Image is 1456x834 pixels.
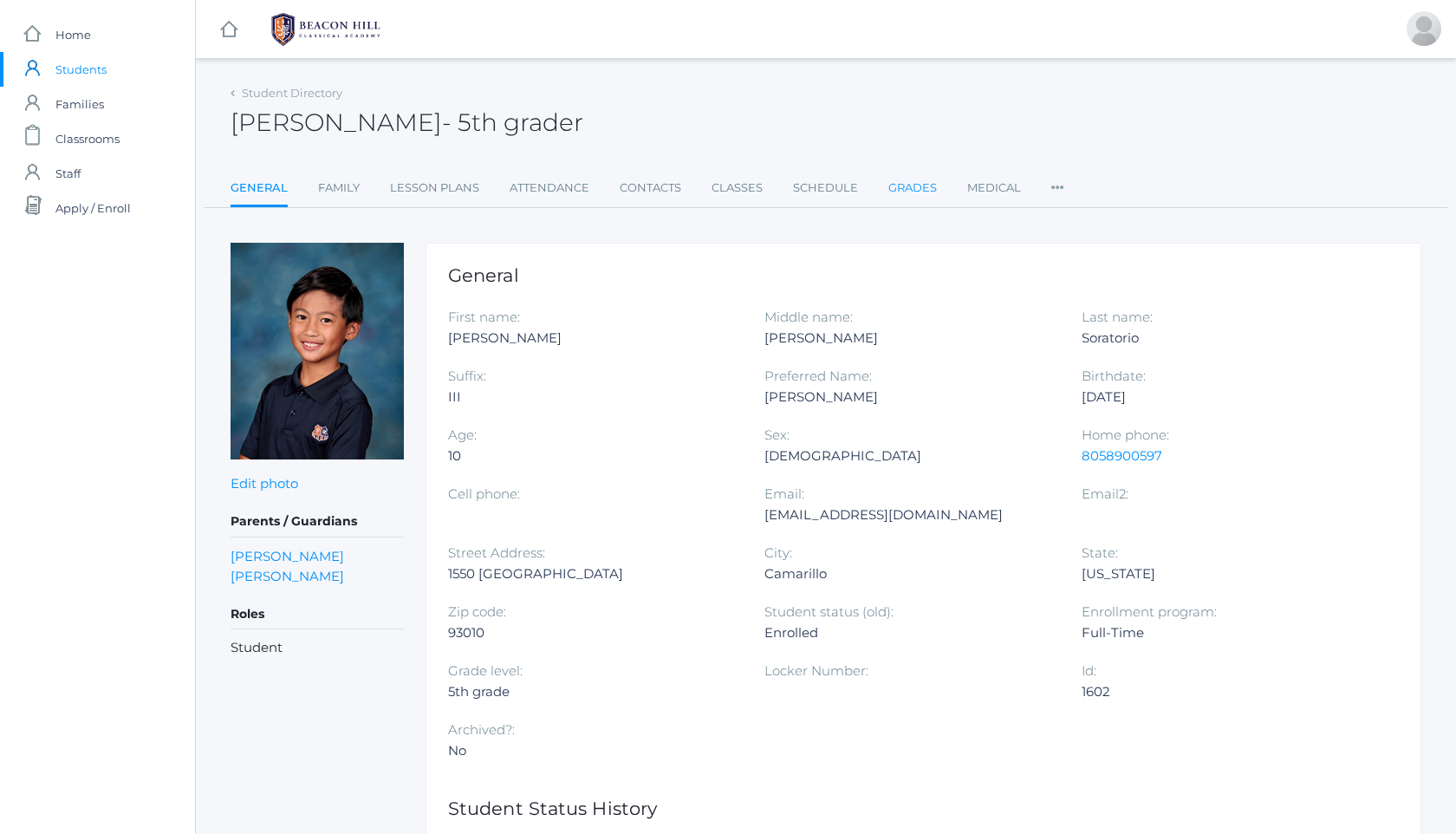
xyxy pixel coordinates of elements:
h1: Student Status History [448,798,1399,818]
label: Home phone: [1082,427,1169,443]
a: [PERSON_NAME] [231,566,344,586]
a: Contacts [620,171,681,205]
a: Edit photo [231,475,298,492]
div: Camarillo [764,564,1055,584]
div: [EMAIL_ADDRESS][DOMAIN_NAME] [764,505,1055,525]
label: Sex: [764,427,790,443]
label: Enrollment program: [1082,603,1217,620]
span: Staff [55,156,81,191]
label: Suffix: [448,368,486,384]
a: Attendance [510,171,589,205]
a: Grades [888,171,937,205]
label: Id: [1082,662,1096,679]
div: [DEMOGRAPHIC_DATA] [764,446,1055,466]
a: General [231,171,288,208]
h2: [PERSON_NAME] [231,109,583,136]
a: [PERSON_NAME] [231,546,344,566]
div: 93010 [448,622,738,643]
label: Archived?: [448,721,515,738]
li: Student [231,638,404,658]
span: Classrooms [55,121,120,156]
span: Home [55,17,91,52]
label: Zip code: [448,603,506,620]
span: Students [55,52,107,87]
label: Cell phone: [448,485,520,502]
div: Soratorio [1082,328,1372,349]
label: First name: [448,309,520,325]
div: [PERSON_NAME] [448,328,738,349]
label: Grade level: [448,662,523,679]
span: - 5th grader [442,108,583,137]
h5: Roles [231,600,404,629]
div: III [448,387,738,407]
a: Classes [712,171,763,205]
label: Email: [764,485,804,502]
img: Matteo Soratorio [231,243,404,459]
label: Locker Number: [764,662,868,679]
div: No [448,740,738,761]
a: Student Directory [242,86,342,100]
div: 5th grade [448,681,738,702]
a: Schedule [793,171,858,205]
div: [DATE] [1082,387,1372,407]
div: 1550 [GEOGRAPHIC_DATA] [448,564,738,584]
div: Full-Time [1082,622,1372,643]
h1: General [448,265,1399,285]
label: State: [1082,544,1118,561]
div: 1602 [1082,681,1372,702]
span: Apply / Enroll [55,191,131,225]
span: Families [55,87,104,121]
div: [PERSON_NAME] [764,387,1055,407]
a: Family [318,171,360,205]
h5: Parents / Guardians [231,507,404,537]
label: Last name: [1082,309,1153,325]
div: Lew Soratorio [1407,11,1441,46]
label: City: [764,544,792,561]
div: Enrolled [764,622,1055,643]
div: [US_STATE] [1082,564,1372,584]
label: Street Address: [448,544,545,561]
div: [PERSON_NAME] [764,328,1055,349]
label: Age: [448,427,477,443]
a: 8058900597 [1082,447,1162,464]
img: 1_BHCALogos-05.png [261,8,391,51]
label: Student status (old): [764,603,894,620]
a: Medical [967,171,1021,205]
a: Lesson Plans [390,171,479,205]
label: Birthdate: [1082,368,1146,384]
label: Preferred Name: [764,368,872,384]
label: Middle name: [764,309,853,325]
div: 10 [448,446,738,466]
label: Email2: [1082,485,1128,502]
